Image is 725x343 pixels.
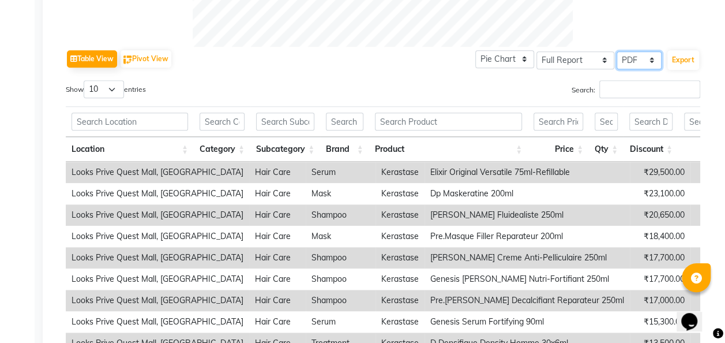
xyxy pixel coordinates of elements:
td: Kerastase [375,247,425,269]
th: Location: activate to sort column ascending [66,137,194,162]
td: [PERSON_NAME] Fluidealiste 250ml [425,204,630,226]
img: pivot.png [123,55,132,64]
td: Looks Prive Quest Mall, [GEOGRAPHIC_DATA] [66,269,249,290]
td: [PERSON_NAME] Creme Anti-Pelliculaire 250ml [425,247,630,269]
input: Search Brand [326,113,363,131]
input: Search Qty [595,113,618,131]
th: Subcategory: activate to sort column ascending [250,137,320,162]
td: ₹23,100.00 [630,183,690,204]
td: Looks Prive Quest Mall, [GEOGRAPHIC_DATA] [66,204,249,226]
td: Kerastase [375,204,425,226]
td: Looks Prive Quest Mall, [GEOGRAPHIC_DATA] [66,226,249,247]
td: Shampoo [306,290,375,311]
td: ₹17,700.00 [630,269,690,290]
th: Qty: activate to sort column ascending [589,137,623,162]
th: Price: activate to sort column ascending [528,137,589,162]
td: Kerastase [375,311,425,333]
td: Pre.[PERSON_NAME] Decalcifiant Reparateur 250ml [425,290,630,311]
td: Hair Care [249,162,306,183]
td: Looks Prive Quest Mall, [GEOGRAPHIC_DATA] [66,162,249,183]
td: Mask [306,183,375,204]
td: Hair Care [249,204,306,226]
select: Showentries [84,80,124,98]
input: Search Subcategory [256,113,314,131]
td: Looks Prive Quest Mall, [GEOGRAPHIC_DATA] [66,290,249,311]
td: Serum [306,162,375,183]
td: 6 [690,183,725,204]
td: Pre.Masque Filler Reparateur 200ml [425,226,630,247]
td: 4 [690,226,725,247]
td: Elixir Original Versatile 75ml-Refillable [425,162,630,183]
input: Search Price [534,113,583,131]
td: 6 [690,247,725,269]
td: Hair Care [249,290,306,311]
th: Category: activate to sort column ascending [194,137,250,162]
td: ₹29,500.00 [630,162,690,183]
input: Search Category [200,113,245,131]
td: Hair Care [249,183,306,204]
td: Shampoo [306,247,375,269]
label: Show entries [66,80,146,98]
th: Discount: activate to sort column ascending [623,137,678,162]
td: ₹17,000.00 [630,290,690,311]
td: 7 [690,204,725,226]
label: Search: [572,80,700,98]
td: 5 [690,162,725,183]
td: Kerastase [375,183,425,204]
td: ₹20,650.00 [630,204,690,226]
td: Kerastase [375,269,425,290]
td: Hair Care [249,226,306,247]
input: Search Product [375,113,522,131]
td: Kerastase [375,290,425,311]
td: ₹15,300.00 [630,311,690,333]
td: ₹18,400.00 [630,226,690,247]
th: Brand: activate to sort column ascending [320,137,369,162]
button: Export [667,50,699,70]
input: Search Discount [629,113,673,131]
td: Shampoo [306,204,375,226]
td: Looks Prive Quest Mall, [GEOGRAPHIC_DATA] [66,183,249,204]
td: Looks Prive Quest Mall, [GEOGRAPHIC_DATA] [66,247,249,269]
input: Search Location [72,113,188,131]
td: Serum [306,311,375,333]
td: Hair Care [249,311,306,333]
td: Mask [306,226,375,247]
td: Kerastase [375,226,425,247]
iframe: chat widget [677,297,713,331]
input: Search: [599,80,700,98]
td: Looks Prive Quest Mall, [GEOGRAPHIC_DATA] [66,311,249,333]
td: ₹17,700.00 [630,247,690,269]
button: Pivot View [121,50,171,68]
td: Genesis [PERSON_NAME] Nutri-Fortifiant 250ml [425,269,630,290]
td: Shampoo [306,269,375,290]
td: Kerastase [375,162,425,183]
button: Table View [67,50,117,68]
td: Dp Maskeratine 200ml [425,183,630,204]
td: Hair Care [249,269,306,290]
th: Product: activate to sort column ascending [369,137,528,162]
td: Genesis Serum Fortifying 90ml [425,311,630,333]
td: Hair Care [249,247,306,269]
